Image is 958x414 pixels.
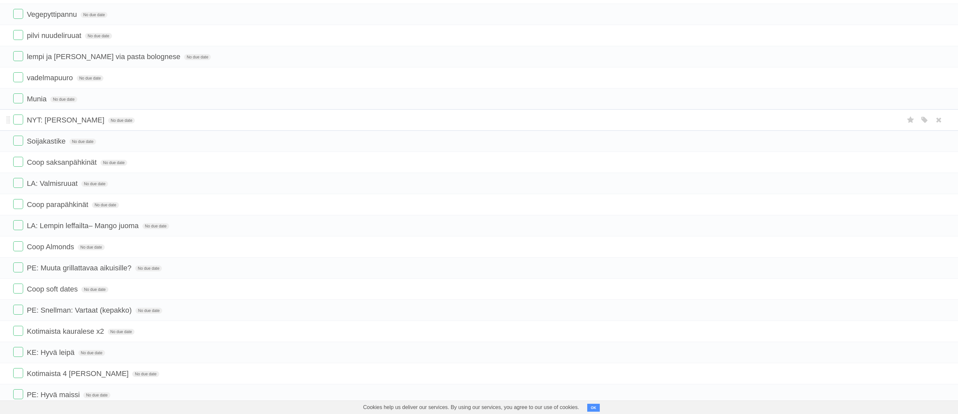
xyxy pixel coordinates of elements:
label: Done [13,262,23,272]
label: Done [13,284,23,293]
span: LA: Valmisruuat [27,179,79,188]
label: Done [13,389,23,399]
span: No due date [135,265,162,271]
label: Done [13,178,23,188]
span: No due date [184,54,211,60]
label: Done [13,136,23,146]
label: Done [13,9,23,19]
span: vadelmapuuro [27,74,74,82]
span: NYT: [PERSON_NAME] [27,116,106,124]
span: No due date [83,392,110,398]
span: No due date [85,33,112,39]
span: LA: Lempin leffailta– Mango juoma [27,222,140,230]
span: No due date [50,96,77,102]
span: KE: Hyvä leipä [27,348,76,357]
label: Done [13,220,23,230]
label: Done [13,326,23,336]
label: Done [13,72,23,82]
label: Star task [904,115,917,125]
label: Done [13,30,23,40]
span: PE: Muuta grillattavaa aikuisille? [27,264,133,272]
span: No due date [77,75,103,81]
span: No due date [132,371,159,377]
span: Cookies help us deliver our services. By using our services, you agree to our use of cookies. [357,401,586,414]
span: pilvi nuudeliruuat [27,31,83,40]
span: Munia [27,95,48,103]
span: No due date [78,350,105,356]
span: No due date [69,139,96,145]
span: Coop Almonds [27,243,76,251]
span: Kotimaista 4 [PERSON_NAME] [27,369,130,378]
button: OK [587,404,600,412]
span: Coop saksanpähkinät [27,158,98,166]
span: No due date [92,202,119,208]
span: Vegepyttipannu [27,10,79,18]
span: Kotimaista kauralese x2 [27,327,106,335]
span: Soijakastike [27,137,67,145]
label: Done [13,115,23,124]
span: No due date [100,160,127,166]
label: Done [13,368,23,378]
span: No due date [78,244,104,250]
span: No due date [108,118,135,123]
span: No due date [142,223,169,229]
span: PE: Hyvä maissi [27,391,81,399]
span: No due date [81,181,108,187]
span: Coop soft dates [27,285,79,293]
span: No due date [81,12,107,18]
span: Coop parapähkinät [27,200,90,209]
label: Done [13,305,23,315]
span: PE: Snellman: Vartaat (kepakko) [27,306,134,314]
span: No due date [108,329,134,335]
label: Done [13,93,23,103]
span: lempi ja [PERSON_NAME] via pasta bolognese [27,52,182,61]
label: Done [13,51,23,61]
span: No due date [81,287,108,293]
span: No due date [135,308,162,314]
label: Done [13,157,23,167]
label: Done [13,241,23,251]
label: Done [13,347,23,357]
label: Done [13,199,23,209]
